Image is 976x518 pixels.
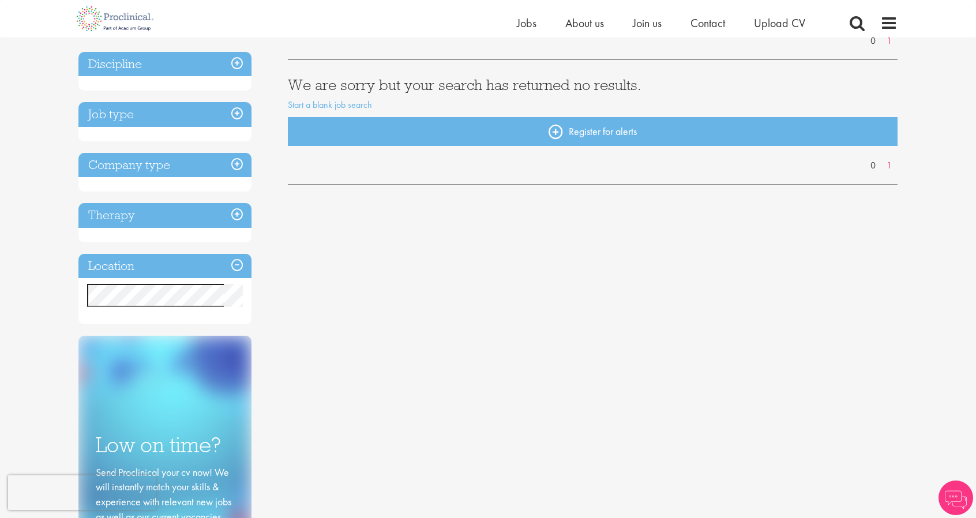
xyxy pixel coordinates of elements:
[865,159,881,172] a: 0
[78,153,251,178] h3: Company type
[881,35,898,48] a: 1
[288,99,372,111] a: Start a blank job search
[633,16,662,31] a: Join us
[754,16,805,31] a: Upload CV
[96,434,234,456] h3: Low on time?
[78,254,251,279] h3: Location
[690,16,725,31] a: Contact
[78,203,251,228] h3: Therapy
[865,35,881,48] a: 0
[78,102,251,127] h3: Job type
[881,159,898,172] a: 1
[565,16,604,31] a: About us
[8,475,156,510] iframe: reCAPTCHA
[288,117,898,146] a: Register for alerts
[78,52,251,77] h3: Discipline
[517,16,536,31] a: Jobs
[939,481,973,515] img: Chatbot
[288,77,898,92] h3: We are sorry but your search has returned no results.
